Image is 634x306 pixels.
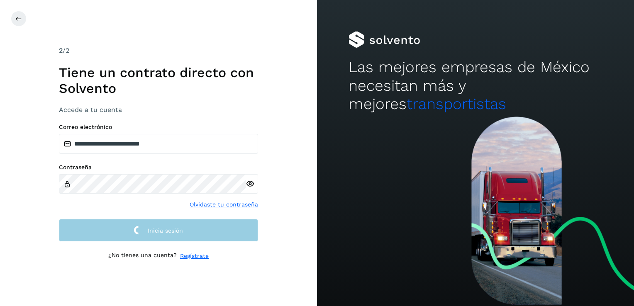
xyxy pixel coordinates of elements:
a: Olvidaste tu contraseña [190,200,258,209]
span: Inicia sesión [148,228,183,233]
div: /2 [59,46,258,56]
span: 2 [59,46,63,54]
a: Regístrate [180,252,209,260]
button: Inicia sesión [59,219,258,242]
h2: Las mejores empresas de México necesitan más y mejores [349,58,602,113]
h1: Tiene un contrato directo con Solvento [59,65,258,97]
span: transportistas [407,95,506,113]
label: Correo electrónico [59,124,258,131]
label: Contraseña [59,164,258,171]
h3: Accede a tu cuenta [59,106,258,114]
p: ¿No tienes una cuenta? [108,252,177,260]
